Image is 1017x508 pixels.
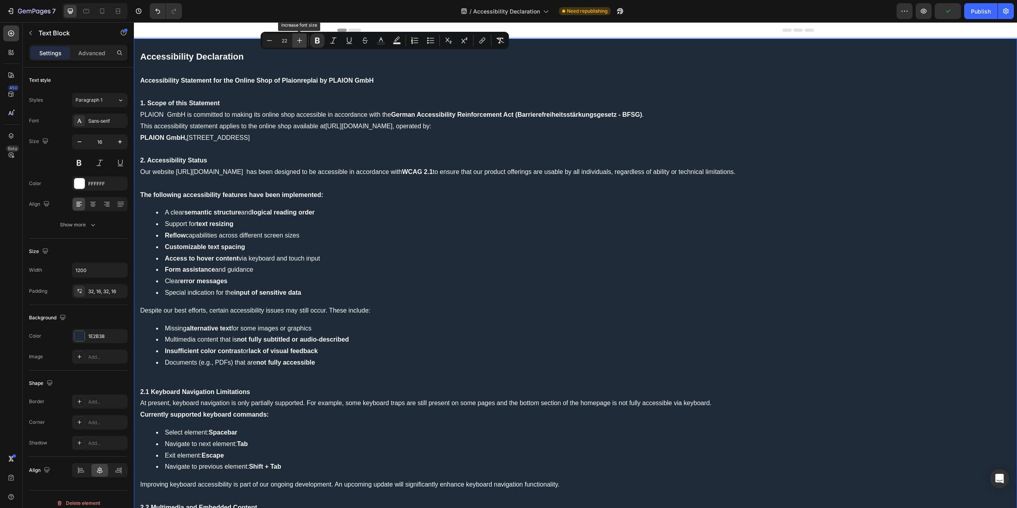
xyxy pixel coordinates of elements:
[22,265,877,276] li: Special indication for the
[29,313,68,323] div: Background
[46,255,93,262] strong: error messages
[6,145,19,152] div: Beta
[971,7,991,15] div: Publish
[6,482,123,489] strong: 2.2 Multimedia and Embedded Content
[29,136,50,147] div: Size
[72,93,128,107] button: Paragraph 1
[964,3,998,19] button: Publish
[88,288,126,295] div: 32, 16, 32, 16
[31,325,109,332] strong: Insufficient color contrast
[22,312,877,323] li: Multimedia content that is
[567,8,607,15] span: Need republishing
[22,185,877,196] li: A clear and
[78,49,105,57] p: Advanced
[100,267,167,274] strong: input of sensitive data
[6,457,877,468] p: Improving keyboard accessibility is part of our ongoing development. An upcoming update will sign...
[50,187,107,193] strong: semantic structure
[88,353,126,361] div: Add...
[68,430,90,437] strong: Escape
[103,314,215,321] strong: not fully subtitled or audio-described
[29,398,44,405] div: Border
[6,144,877,156] p: Our website [URL][DOMAIN_NAME] has been designed to be accessible in accordance with to ensure th...
[22,416,877,428] li: Navigate to next element:
[3,3,59,19] button: 7
[470,7,472,15] span: /
[22,428,877,439] li: Exit element:
[22,405,877,416] li: Select element:
[115,325,184,332] strong: lack of visual feedback
[29,97,43,104] div: Styles
[52,6,56,16] p: 7
[8,85,19,91] div: 450
[29,199,51,210] div: Align
[103,418,114,425] strong: Tab
[72,263,127,277] input: Auto
[52,303,97,309] strong: alternative text
[6,283,877,294] p: Despite our best efforts, certain accessibility issues may still occur. These include:
[29,288,47,295] div: Padding
[88,440,126,447] div: Add...
[22,335,877,346] li: Documents (e.g., PDFs) that are
[115,441,147,448] strong: Shift + Tab
[22,196,877,208] li: Support for
[31,210,52,216] strong: Reflow
[88,398,126,406] div: Add...
[62,198,99,205] strong: text resizing
[22,231,877,242] li: via keyboard and touch input
[29,267,42,274] div: Width
[22,253,877,265] li: Clear
[22,323,877,335] li: or
[88,118,126,125] div: Sans-serif
[31,233,105,240] strong: Access to hover content
[75,97,102,104] span: Paragraph 1
[261,32,509,49] div: Editor contextual toolbar
[39,49,62,57] p: Settings
[22,439,877,450] li: Navigate to previous element:
[6,169,189,176] strong: The following accessibility features have been implemented:
[56,498,100,508] div: Delete element
[990,469,1009,488] div: Open Intercom Messenger
[134,22,1017,508] iframe: Design area
[29,77,51,84] div: Text style
[22,208,877,219] li: capabilities across different screen sizes
[29,353,43,360] div: Image
[6,112,53,119] strong: PLAION GmbH,
[191,100,259,107] a: [URL][DOMAIN_NAME]
[473,7,540,15] span: Accessibility Declaration
[60,221,97,229] div: Show more
[88,180,126,187] div: FFFFFF
[29,332,41,340] div: Color
[29,378,54,389] div: Shape
[6,110,877,122] p: [STREET_ADDRESS]
[118,187,181,193] strong: logical reading order
[6,135,73,141] strong: 2. Accessibility Status
[6,389,135,396] strong: Currently supported keyboard commands:
[22,242,877,253] li: and guidance
[150,3,182,19] div: Undo/Redo
[268,146,299,153] strong: WCAG 2.1
[88,333,126,340] div: 1E2B38
[122,337,181,344] strong: not fully accessible
[29,439,47,446] div: Shadow
[29,246,50,257] div: Size
[75,407,103,413] strong: Spacebar
[29,218,128,232] button: Show more
[6,375,877,387] p: At present, keyboard navigation is only partially supported. For example, some keyboard traps are...
[29,117,39,124] div: Font
[29,465,52,476] div: Align
[29,419,45,426] div: Corner
[88,419,126,426] div: Add...
[22,301,877,312] li: Missing for some images or graphics
[31,221,111,228] strong: Customizable text spacing
[257,89,508,96] strong: German Accessibility Reinforcement Act (Barrierefreiheitsstärkungsgesetz - BFSG)
[6,366,116,373] strong: 2.1 Keyboard Navigation Limitations
[29,180,41,187] div: Color
[31,244,81,251] strong: Form assistance
[39,28,106,38] p: Text Block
